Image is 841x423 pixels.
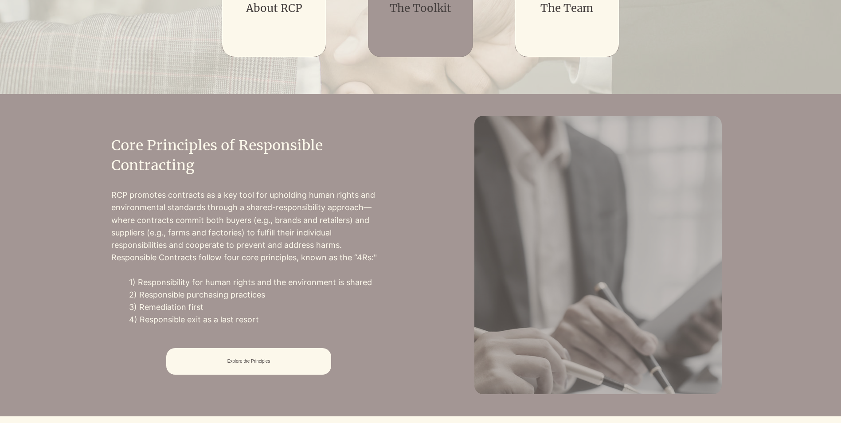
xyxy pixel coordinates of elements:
[111,189,386,263] p: RCP promotes contracts as a key tool for upholding human rights and environmental standards throu...
[129,276,386,289] p: 1) Responsibility for human rights and the environment is shared
[111,136,386,176] h2: Core Principles of Responsible Contracting
[166,348,331,375] a: Explore the Principles
[227,359,270,364] span: Explore the Principles
[390,1,451,15] a: The Toolkit
[129,301,386,313] p: 3) Remediation first
[540,1,593,15] a: The Team
[129,313,386,326] p: 4) Responsible exit as a last resort
[129,289,386,301] p: 2) Responsible purchasing practices
[246,1,302,15] a: About RCP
